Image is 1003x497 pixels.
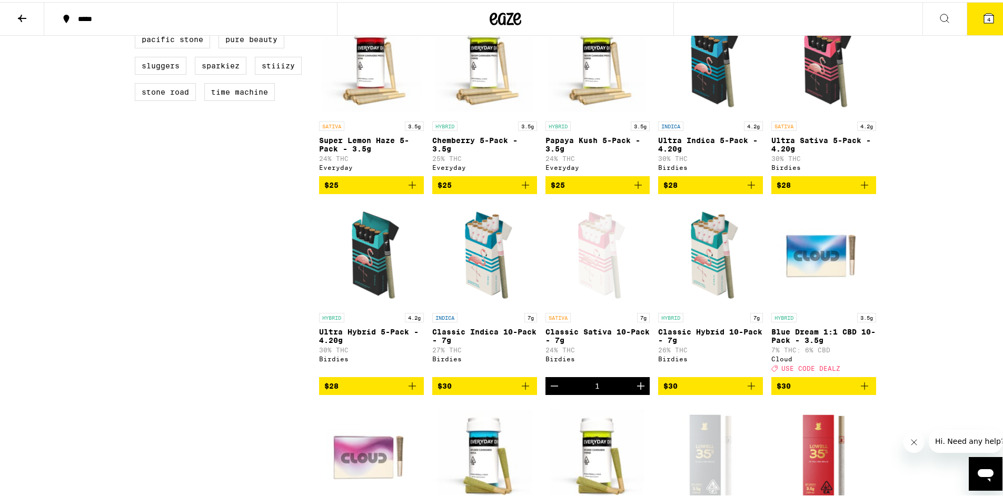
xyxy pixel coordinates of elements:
[545,9,650,174] a: Open page for Papaya Kush 5-Pack - 3.5g from Everyday
[324,179,339,187] span: $25
[319,119,344,129] p: SATIVA
[545,174,650,192] button: Add to bag
[658,119,683,129] p: INDICA
[219,28,284,46] label: Pure Beauty
[432,162,537,169] div: Everyday
[319,9,424,114] img: Everyday - Super Lemon Haze 5-Pack - 3.5g
[663,380,678,388] span: $30
[438,179,452,187] span: $25
[545,200,650,375] a: Open page for Classic Sativa 10-Pack - 7g from Birdies
[771,353,876,360] div: Cloud
[857,119,876,129] p: 4.2g
[658,200,763,375] a: Open page for Classic Hybrid 10-Pack - 7g from Birdies
[771,326,876,342] p: Blue Dream 1:1 CBD 10-Pack - 3.5g
[319,200,424,306] img: Birdies - Ultra Hybrid 5-Pack - 4.20g
[969,455,1002,489] iframe: Button to launch messaging window
[632,375,650,393] button: Increment
[771,162,876,169] div: Birdies
[432,9,537,114] img: Everyday - Chemberry 5-Pack - 3.5g
[405,119,424,129] p: 3.5g
[857,311,876,320] p: 3.5g
[432,153,537,160] p: 25% THC
[432,200,537,306] img: Birdies - Classic Indica 10-Pack - 7g
[777,179,791,187] span: $28
[744,119,763,129] p: 4.2g
[319,311,344,320] p: HYBRID
[631,119,650,129] p: 3.5g
[658,311,683,320] p: HYBRID
[319,9,424,174] a: Open page for Super Lemon Haze 5-Pack - 3.5g from Everyday
[658,134,763,151] p: Ultra Indica 5-Pack - 4.20g
[135,55,186,73] label: Sluggers
[545,134,650,151] p: Papaya Kush 5-Pack - 3.5g
[771,9,876,174] a: Open page for Ultra Sativa 5-Pack - 4.20g from Birdies
[438,380,452,388] span: $30
[319,375,424,393] button: Add to bag
[771,119,797,129] p: SATIVA
[929,428,1002,451] iframe: Message from company
[771,344,876,351] p: 7% THC: 6% CBD
[750,311,763,320] p: 7g
[658,353,763,360] div: Birdies
[319,200,424,375] a: Open page for Ultra Hybrid 5-Pack - 4.20g from Birdies
[432,174,537,192] button: Add to bag
[771,200,876,375] a: Open page for Blue Dream 1:1 CBD 10-Pack - 3.5g from Cloud
[319,353,424,360] div: Birdies
[771,200,876,306] img: Cloud - Blue Dream 1:1 CBD 10-Pack - 3.5g
[658,9,763,114] img: Birdies - Ultra Indica 5-Pack - 4.20g
[658,174,763,192] button: Add to bag
[658,375,763,393] button: Add to bag
[324,380,339,388] span: $28
[545,162,650,169] div: Everyday
[545,9,650,114] img: Everyday - Papaya Kush 5-Pack - 3.5g
[987,14,990,21] span: 4
[524,311,537,320] p: 7g
[319,153,424,160] p: 24% THC
[432,344,537,351] p: 27% THC
[545,119,571,129] p: HYBRID
[777,380,791,388] span: $30
[637,311,650,320] p: 7g
[405,311,424,320] p: 4.2g
[432,200,537,375] a: Open page for Classic Indica 10-Pack - 7g from Birdies
[658,344,763,351] p: 26% THC
[551,179,565,187] span: $25
[319,174,424,192] button: Add to bag
[658,162,763,169] div: Birdies
[771,134,876,151] p: Ultra Sativa 5-Pack - 4.20g
[771,9,876,114] img: Birdies - Ultra Sativa 5-Pack - 4.20g
[432,311,458,320] p: INDICA
[658,200,763,306] img: Birdies - Classic Hybrid 10-Pack - 7g
[135,28,210,46] label: Pacific Stone
[432,326,537,342] p: Classic Indica 10-Pack - 7g
[6,7,76,16] span: Hi. Need any help?
[771,174,876,192] button: Add to bag
[545,375,563,393] button: Decrement
[771,153,876,160] p: 30% THC
[432,119,458,129] p: HYBRID
[135,81,196,99] label: Stone Road
[545,344,650,351] p: 24% THC
[663,179,678,187] span: $28
[595,380,600,388] div: 1
[545,326,650,342] p: Classic Sativa 10-Pack - 7g
[545,311,571,320] p: SATIVA
[432,375,537,393] button: Add to bag
[545,353,650,360] div: Birdies
[319,162,424,169] div: Everyday
[771,311,797,320] p: HYBRID
[255,55,302,73] label: STIIIZY
[658,9,763,174] a: Open page for Ultra Indica 5-Pack - 4.20g from Birdies
[195,55,246,73] label: Sparkiez
[432,353,537,360] div: Birdies
[518,119,537,129] p: 3.5g
[432,134,537,151] p: Chemberry 5-Pack - 3.5g
[319,326,424,342] p: Ultra Hybrid 5-Pack - 4.20g
[781,363,840,370] span: USE CODE DEALZ
[658,326,763,342] p: Classic Hybrid 10-Pack - 7g
[204,81,275,99] label: Time Machine
[319,344,424,351] p: 30% THC
[771,375,876,393] button: Add to bag
[432,9,537,174] a: Open page for Chemberry 5-Pack - 3.5g from Everyday
[903,430,925,451] iframe: Close message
